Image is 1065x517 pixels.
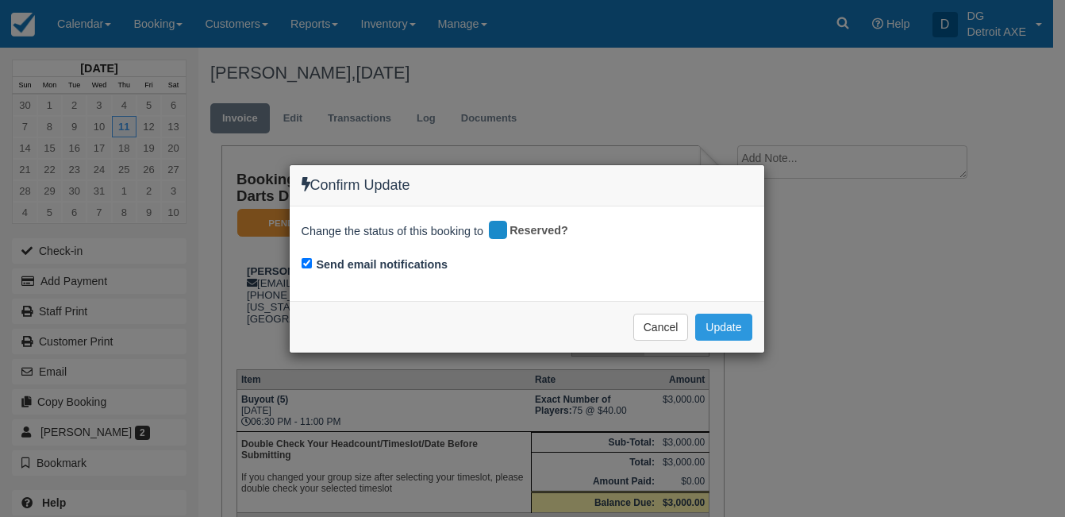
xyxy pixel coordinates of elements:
[486,218,579,244] div: Reserved?
[302,177,752,194] h4: Confirm Update
[317,257,448,273] label: Send email notifications
[633,314,689,341] button: Cancel
[302,223,484,244] span: Change the status of this booking to
[695,314,752,341] button: Update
